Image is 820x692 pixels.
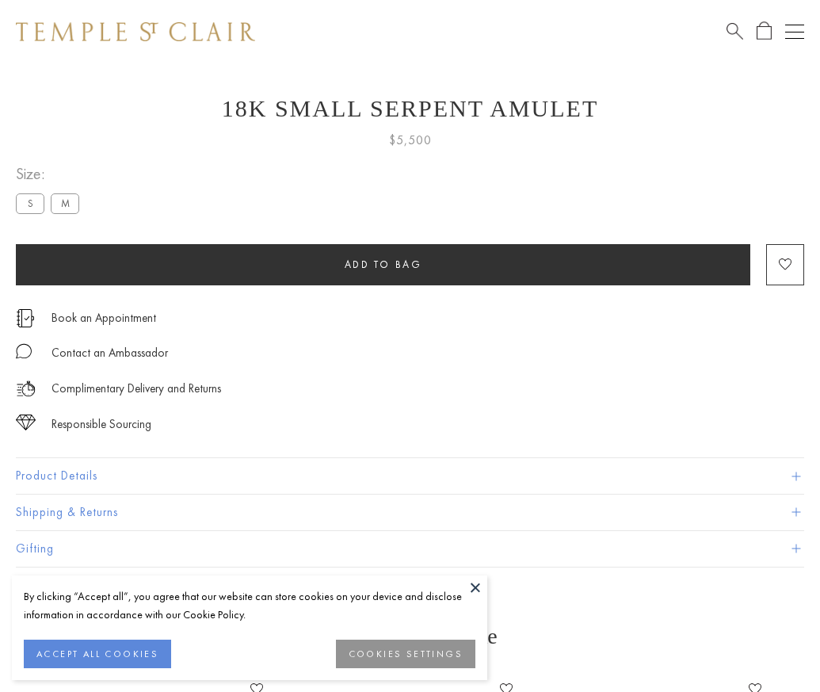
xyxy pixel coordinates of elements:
[16,95,804,122] h1: 18K Small Serpent Amulet
[16,458,804,494] button: Product Details
[16,22,255,41] img: Temple St. Clair
[16,415,36,430] img: icon_sourcing.svg
[16,193,44,213] label: S
[727,21,743,41] a: Search
[24,640,171,668] button: ACCEPT ALL COOKIES
[51,309,156,327] a: Book an Appointment
[757,21,772,41] a: Open Shopping Bag
[24,587,475,624] div: By clicking “Accept all”, you agree that our website can store cookies on your device and disclos...
[51,379,221,399] p: Complimentary Delivery and Returns
[16,379,36,399] img: icon_delivery.svg
[345,258,422,271] span: Add to bag
[16,244,750,285] button: Add to bag
[51,193,79,213] label: M
[389,130,432,151] span: $5,500
[16,161,86,187] span: Size:
[16,309,35,327] img: icon_appointment.svg
[16,495,804,530] button: Shipping & Returns
[16,531,804,567] button: Gifting
[785,22,804,41] button: Open navigation
[16,343,32,359] img: MessageIcon-01_2.svg
[51,415,151,434] div: Responsible Sourcing
[336,640,475,668] button: COOKIES SETTINGS
[51,343,168,363] div: Contact an Ambassador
